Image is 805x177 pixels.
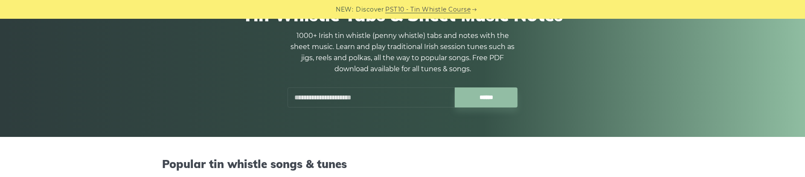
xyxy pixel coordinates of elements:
[162,157,643,171] h2: Popular tin whistle songs & tunes
[288,30,518,75] p: 1000+ Irish tin whistle (penny whistle) tabs and notes with the sheet music. Learn and play tradi...
[385,5,471,15] a: PST10 - Tin Whistle Course
[336,5,353,15] span: NEW:
[162,5,643,25] h1: Tin Whistle Tabs & Sheet Music Notes
[356,5,384,15] span: Discover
